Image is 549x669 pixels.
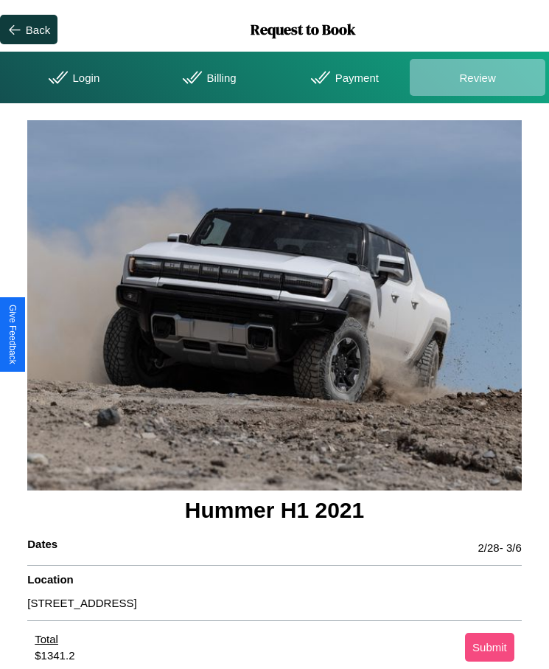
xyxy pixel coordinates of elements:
h4: Dates [27,538,57,558]
div: Review [410,59,545,96]
h3: Hummer H1 2021 [27,491,522,530]
h4: Location [27,573,522,593]
img: car [27,120,522,491]
div: Back [26,24,50,36]
div: Payment [275,59,410,96]
div: Login [4,59,139,96]
p: 2 / 28 - 3 / 6 [478,538,522,558]
div: Total [35,633,74,649]
button: Submit [465,633,514,662]
h1: Request to Book [57,19,549,40]
div: Billing [139,59,275,96]
div: Give Feedback [7,305,18,364]
div: $ 1341.2 [35,649,74,662]
p: [STREET_ADDRESS] [27,593,522,613]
